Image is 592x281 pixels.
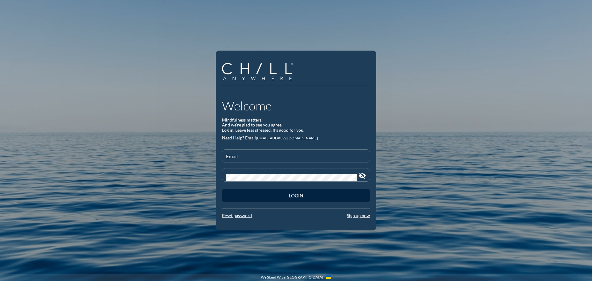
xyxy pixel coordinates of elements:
[359,172,366,180] i: visibility_off
[261,275,323,279] a: We Stand With [GEOGRAPHIC_DATA]
[233,193,359,198] div: Login
[222,213,252,218] a: Reset password
[326,275,331,279] img: Flag_of_Ukraine.1aeecd60.svg
[226,174,357,181] input: Password
[222,63,298,81] a: Company Logo
[222,98,370,113] h1: Welcome
[222,135,256,140] span: Need Help? Email
[256,136,318,140] a: [EMAIL_ADDRESS][DOMAIN_NAME]
[347,213,370,218] a: Sign up now
[222,63,293,81] img: Company Logo
[222,118,370,133] div: Mindfulness matters. And we’re glad to see you agree. Log in. Leave less stressed. It’s good for ...
[222,189,370,202] button: Login
[226,155,366,163] input: Email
